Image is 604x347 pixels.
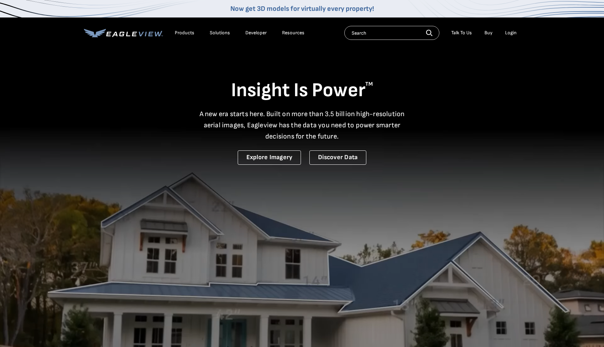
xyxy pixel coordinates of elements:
p: A new era starts here. Built on more than 3.5 billion high-resolution aerial images, Eagleview ha... [195,108,409,142]
a: Buy [484,30,492,36]
sup: TM [365,81,373,87]
div: Solutions [210,30,230,36]
div: Products [175,30,194,36]
h1: Insight Is Power [84,78,520,103]
div: Talk To Us [451,30,472,36]
input: Search [344,26,439,40]
a: Developer [245,30,267,36]
div: Resources [282,30,304,36]
a: Explore Imagery [238,150,301,165]
div: Login [505,30,517,36]
a: Now get 3D models for virtually every property! [230,5,374,13]
a: Discover Data [309,150,366,165]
